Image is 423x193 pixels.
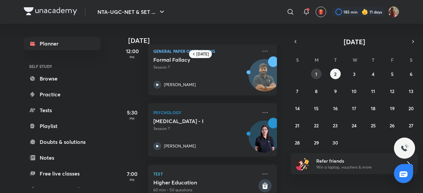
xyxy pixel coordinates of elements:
abbr: September 7, 2025 [296,88,298,94]
p: Test [153,170,257,178]
p: 60 min • 50 questions [153,187,257,193]
button: September 19, 2025 [387,103,398,113]
a: Notes [24,151,100,164]
abbr: September 3, 2025 [353,71,356,77]
button: September 8, 2025 [311,86,322,96]
button: September 9, 2025 [330,86,341,96]
button: [DATE] [300,37,408,46]
button: September 14, 2025 [292,103,303,113]
h5: Higher Education [153,179,257,186]
h6: Refer friends [316,157,398,164]
button: September 6, 2025 [406,69,416,79]
p: [PERSON_NAME] [164,143,196,149]
abbr: Wednesday [353,57,357,63]
h5: 7:00 [119,170,145,178]
button: September 26, 2025 [387,120,398,131]
abbr: September 26, 2025 [390,122,395,129]
button: September 15, 2025 [311,103,322,113]
abbr: September 18, 2025 [371,105,375,112]
img: ttu [401,144,408,152]
abbr: September 27, 2025 [409,122,413,129]
p: Win a laptop, vouchers & more [316,164,398,170]
abbr: September 17, 2025 [352,105,356,112]
p: [PERSON_NAME] [164,82,196,88]
p: General Paper on Teaching [153,47,257,55]
h5: Neuropsychological Tests - I [153,118,236,124]
button: September 3, 2025 [349,69,360,79]
a: Planner [24,37,100,50]
button: avatar [316,7,326,17]
abbr: September 28, 2025 [295,140,300,146]
abbr: September 9, 2025 [334,88,337,94]
abbr: September 2, 2025 [334,71,336,77]
button: September 23, 2025 [330,120,341,131]
abbr: September 19, 2025 [390,105,395,112]
a: Practice [24,88,100,101]
button: September 29, 2025 [311,137,322,148]
button: September 16, 2025 [330,103,341,113]
abbr: September 14, 2025 [295,105,300,112]
abbr: Friday [391,57,394,63]
button: September 13, 2025 [406,86,416,96]
abbr: September 23, 2025 [333,122,338,129]
abbr: September 10, 2025 [352,88,357,94]
abbr: September 12, 2025 [390,88,394,94]
button: September 2, 2025 [330,69,341,79]
abbr: September 6, 2025 [410,71,412,77]
p: Psychology [153,109,257,116]
img: Avatar [249,124,281,156]
abbr: Monday [315,57,319,63]
abbr: Thursday [372,57,374,63]
a: Free live classes [24,167,100,180]
button: September 12, 2025 [387,86,398,96]
button: September 17, 2025 [349,103,360,113]
abbr: September 4, 2025 [372,71,374,77]
abbr: September 24, 2025 [352,122,357,129]
button: September 27, 2025 [406,120,416,131]
button: September 22, 2025 [311,120,322,131]
img: Srishti Sharma [388,6,399,17]
abbr: September 15, 2025 [314,105,319,112]
button: September 18, 2025 [368,103,378,113]
button: September 11, 2025 [368,86,378,96]
a: Browse [24,72,100,85]
abbr: Saturday [410,57,412,63]
p: PM [119,55,145,59]
button: NTA-UGC-NET & SET ... [94,5,170,18]
img: Company Logo [24,7,77,15]
abbr: September 11, 2025 [371,88,375,94]
h5: 12:00 [119,47,145,55]
p: PM [119,178,145,182]
h5: 5:30 [119,109,145,116]
h4: [DATE] [128,37,284,45]
h6: [DATE] [196,51,209,57]
button: September 20, 2025 [406,103,416,113]
a: Tests [24,104,100,117]
abbr: September 5, 2025 [391,71,394,77]
h5: Formal Fallacy [153,56,236,63]
img: referral [296,157,309,170]
button: September 7, 2025 [292,86,303,96]
abbr: September 13, 2025 [409,88,413,94]
abbr: September 16, 2025 [333,105,338,112]
a: Playlist [24,119,100,133]
button: September 25, 2025 [368,120,378,131]
button: September 24, 2025 [349,120,360,131]
img: Avatar [249,63,281,94]
p: Session 7 [153,64,257,70]
a: Doubts & solutions [24,135,100,148]
abbr: September 29, 2025 [314,140,319,146]
button: September 21, 2025 [292,120,303,131]
abbr: September 1, 2025 [315,71,317,77]
abbr: September 30, 2025 [332,140,338,146]
h6: SELF STUDY [24,61,100,72]
abbr: September 8, 2025 [315,88,318,94]
p: Session 7 [153,126,257,132]
a: Company Logo [24,7,77,17]
button: September 10, 2025 [349,86,360,96]
abbr: Tuesday [334,57,337,63]
abbr: September 25, 2025 [371,122,376,129]
abbr: September 21, 2025 [295,122,299,129]
img: avatar [318,9,324,15]
button: September 30, 2025 [330,137,341,148]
